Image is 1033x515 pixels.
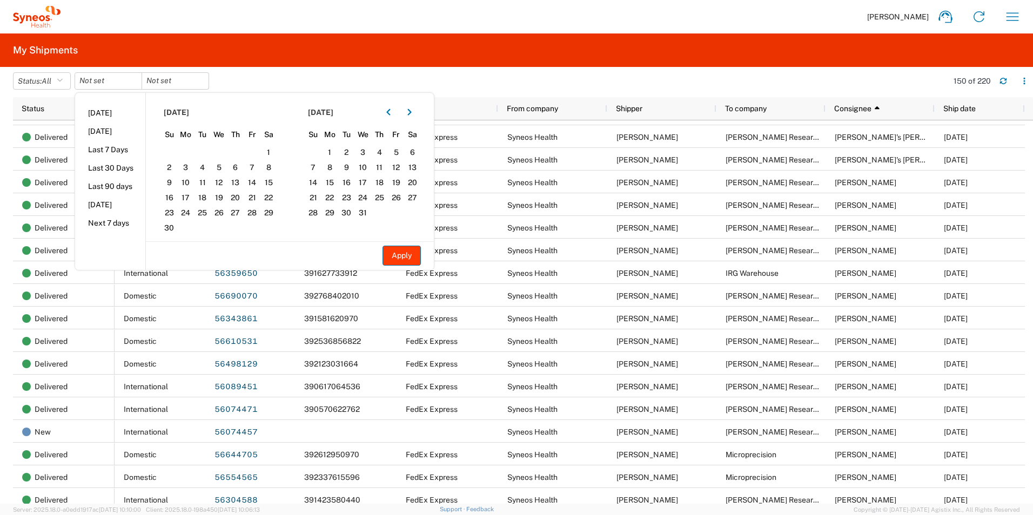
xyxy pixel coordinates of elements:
span: FedEx Express [406,496,458,504]
a: 56554565 [214,469,258,486]
span: 22 [321,191,338,204]
span: 14 [244,176,260,189]
span: 29 [321,206,338,219]
span: 25 [194,206,211,219]
span: 6 [404,146,421,159]
span: Jessie Gunter [616,428,678,436]
span: Syneos Health [507,382,558,391]
span: 13 [227,176,244,189]
span: 3 [178,161,194,174]
span: Jake Smith [835,269,896,277]
span: Delivered [35,307,68,330]
li: [DATE] [75,104,145,122]
span: Delivered [35,466,68,489]
span: FedEx Express [406,337,458,345]
a: 56089451 [214,378,258,396]
span: Jessie Gunter [616,269,678,277]
span: 16 [161,191,178,204]
div: 150 of 220 [954,76,991,86]
span: International [124,428,168,436]
span: To company [725,104,767,113]
span: 392123031664 [304,360,358,368]
span: 1 [260,146,277,159]
span: 24 [178,206,194,219]
span: Delivered [35,126,68,148]
span: Jessie Gunter [616,382,678,391]
span: Syneos Health [507,405,558,414]
span: Syneos Health [507,155,558,164]
span: 21 [305,191,322,204]
span: 4 [194,161,211,174]
span: 09/02/2025 [944,292,968,300]
span: Sa [404,130,421,139]
span: Copyright © [DATE]-[DATE] Agistix Inc., All Rights Reserved [854,505,1020,514]
span: All [42,77,51,85]
span: [DATE] 10:06:13 [218,506,260,513]
span: Jennifer Thurman [835,450,896,459]
span: International [124,382,168,391]
span: 8 [260,161,277,174]
span: 27 [227,206,244,219]
a: 56359650 [214,265,258,282]
span: Jessie Gunter [616,155,678,164]
a: 56690070 [214,288,258,305]
span: 11 [194,176,211,189]
span: Jessie Gunter [616,405,678,414]
span: 391423580440 [304,496,360,504]
span: 07/01/2025 [944,428,968,436]
span: Jacquelyn Wescott [835,246,896,255]
span: 07/31/2025 [944,269,968,277]
span: FedEx Express [406,314,458,323]
span: Jennifer Harrison [835,405,896,414]
span: 1 [321,146,338,159]
span: 27 [404,191,421,204]
span: 20 [227,191,244,204]
span: 6 [227,161,244,174]
span: Jene Duffy [835,337,896,345]
span: Syneos Health [507,496,558,504]
span: FedEx Express [406,405,458,414]
span: Greidy's Hernandez Perez [835,155,964,164]
span: 22 [260,191,277,204]
span: Delivered [35,194,68,216]
span: Jessie Gunter [616,337,678,345]
span: 28 [244,206,260,219]
span: 08/26/2025 [944,337,968,345]
span: 23 [161,206,178,219]
span: Server: 2025.18.0-a0edd1917ac [13,506,141,513]
span: Jessie Gunter [616,314,678,323]
span: Illingworth Research Group [726,496,844,504]
span: Syneos Health [507,133,558,141]
span: 26 [211,206,227,219]
span: Domestic [124,314,157,323]
span: 08/07/2025 [944,223,968,232]
span: Mo [321,130,338,139]
span: 30 [161,221,178,234]
span: Domestic [124,292,157,300]
span: Jennifer Harrison [835,382,896,391]
span: Jessie Gunter [616,201,678,209]
span: 08/14/2025 [944,360,968,368]
span: Su [161,130,178,139]
span: Hillary Randolph [835,201,896,209]
span: Illingworth Research Group [726,292,844,300]
span: Jessie Gunter [616,292,678,300]
span: 9 [338,161,355,174]
span: FedEx Express [406,269,458,277]
span: Delivered [35,330,68,353]
span: Delivered [35,171,68,194]
li: [DATE] [75,195,145,214]
span: Illingworth Research Group [726,428,844,436]
li: Last 30 Days [75,159,145,177]
span: Shipper [616,104,642,113]
span: 17 [178,191,194,204]
span: Syneos Health [507,246,558,255]
span: Jessie Gunter [616,133,678,141]
span: Ship date [943,104,976,113]
span: Illingworth Research Group [726,223,844,232]
span: Syneos Health [507,450,558,459]
span: Client: 2025.18.0-198a450 [146,506,260,513]
span: Hillary Randolph [835,178,896,187]
span: 5 [211,161,227,174]
span: 08/20/2025 [944,473,968,482]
